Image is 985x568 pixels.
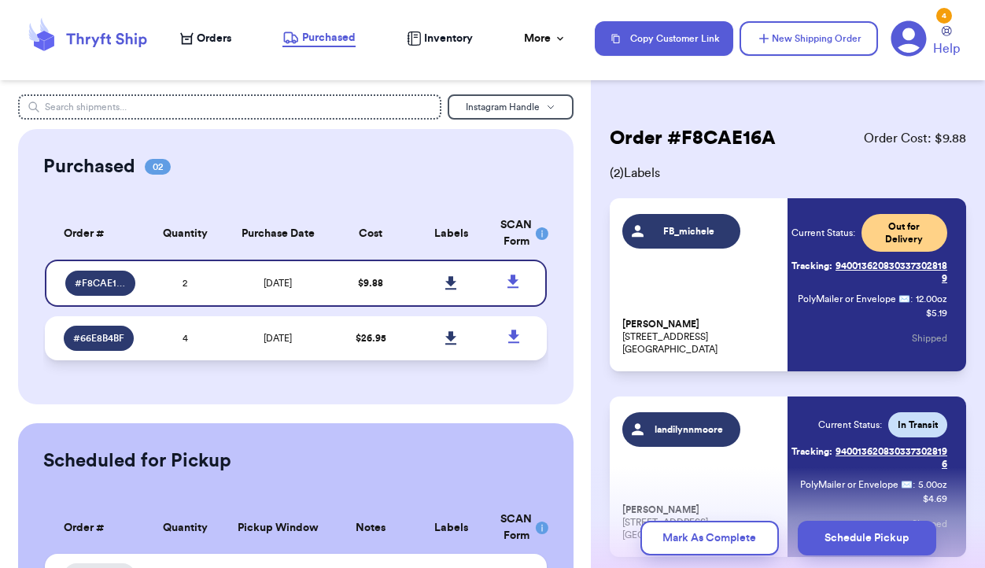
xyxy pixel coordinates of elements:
a: Tracking:9400136208303373028196 [791,439,947,477]
button: New Shipping Order [740,21,878,56]
span: landilynnmoore [651,423,726,436]
span: ( 2 ) Labels [610,164,966,183]
th: Pickup Window [225,502,330,554]
th: Purchase Date [225,208,330,260]
span: [DATE] [264,278,292,288]
span: Out for Delivery [871,220,938,245]
span: 5.00 oz [918,478,947,491]
button: Schedule Pickup [798,521,936,555]
a: Help [933,26,960,58]
span: Purchased [302,30,356,46]
span: Help [933,39,960,58]
h2: Purchased [43,154,135,179]
a: Inventory [407,31,473,46]
span: $ 26.95 [356,334,386,343]
p: $ 4.69 [923,492,947,505]
span: [DATE] [264,334,292,343]
span: In Transit [898,419,938,431]
span: 02 [145,159,171,175]
span: Current Status: [791,227,855,239]
th: Quantity [145,502,225,554]
button: Mark As Complete [640,521,779,555]
a: Orders [180,31,231,46]
span: Order Cost: $ 9.88 [864,129,966,148]
div: More [524,31,566,46]
span: Tracking: [791,445,832,458]
p: $ 5.19 [926,307,947,319]
th: Cost [330,208,411,260]
span: $ 9.88 [358,278,383,288]
h2: Scheduled for Pickup [43,448,231,474]
span: : [913,478,915,491]
a: 4 [891,20,927,57]
span: 4 [183,334,188,343]
button: Shipped [912,321,947,356]
span: # F8CAE16A [75,277,127,290]
div: 4 [936,8,952,24]
span: PolyMailer or Envelope ✉️ [798,294,910,304]
a: Tracking:9400136208303373028189 [791,253,947,291]
a: Purchased [282,30,356,47]
button: Instagram Handle [448,94,574,120]
span: Inventory [424,31,473,46]
p: [STREET_ADDRESS] [GEOGRAPHIC_DATA] [622,318,778,356]
th: Labels [411,208,491,260]
th: Order # [45,208,146,260]
th: Order # [45,502,146,554]
span: Orders [197,31,231,46]
span: 2 [183,278,187,288]
span: FB_michele [651,225,726,238]
span: Tracking: [791,260,832,272]
div: SCAN Form [500,217,527,250]
span: : [910,293,913,305]
button: Shipped [912,507,947,541]
span: [PERSON_NAME] [622,319,699,330]
h2: Order # F8CAE16A [610,126,776,151]
button: Copy Customer Link [595,21,733,56]
span: PolyMailer or Envelope ✉️ [800,480,913,489]
span: [PERSON_NAME] [622,504,699,516]
span: Current Status: [818,419,882,431]
div: SCAN Form [500,511,527,544]
input: Search shipments... [18,94,441,120]
span: Instagram Handle [466,102,540,112]
th: Quantity [145,208,225,260]
p: [STREET_ADDRESS] [GEOGRAPHIC_DATA] [622,503,778,541]
th: Notes [330,502,411,554]
span: # 66E8B4BF [73,332,124,345]
span: 12.00 oz [916,293,947,305]
th: Labels [411,502,491,554]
